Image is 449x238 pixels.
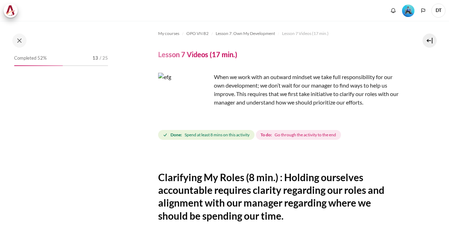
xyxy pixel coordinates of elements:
[158,171,399,222] h2: Clarifying My Roles (8 min.) : Holding ourselves accountable requires clarity regarding our roles...
[158,29,179,38] a: My courses
[431,4,445,18] a: User menu
[158,73,399,107] p: When we work with an outward mindset we take full responsibility for our own development; we don’...
[186,30,209,37] span: OPO VN B2
[399,4,417,17] a: Level #3
[282,30,329,37] span: Lesson 7 Videos (17 min.)
[100,55,108,62] span: / 25
[282,29,329,38] a: Lesson 7 Videos (17 min.)
[14,55,47,62] span: Completed 52%
[158,30,179,37] span: My courses
[185,132,250,138] span: Spend at least 8 mins on this activity
[158,50,237,59] h4: Lesson 7 Videos (17 min.)
[216,30,275,37] span: Lesson 7: Own My Development
[431,4,445,18] span: DT
[4,4,21,18] a: Architeck Architeck
[388,5,399,16] div: Show notification window with no new notifications
[216,29,275,38] a: Lesson 7: Own My Development
[402,5,414,17] img: Level #3
[402,4,414,17] div: Level #3
[158,73,211,126] img: efg
[92,55,98,62] span: 13
[14,65,63,66] div: 52%
[418,5,429,16] button: Languages
[158,129,342,141] div: Completion requirements for Lesson 7 Videos (17 min.)
[158,28,399,39] nav: Navigation bar
[6,5,16,16] img: Architeck
[275,132,336,138] span: Go through the activity to the end
[170,132,182,138] strong: Done:
[261,132,272,138] strong: To do:
[186,29,209,38] a: OPO VN B2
